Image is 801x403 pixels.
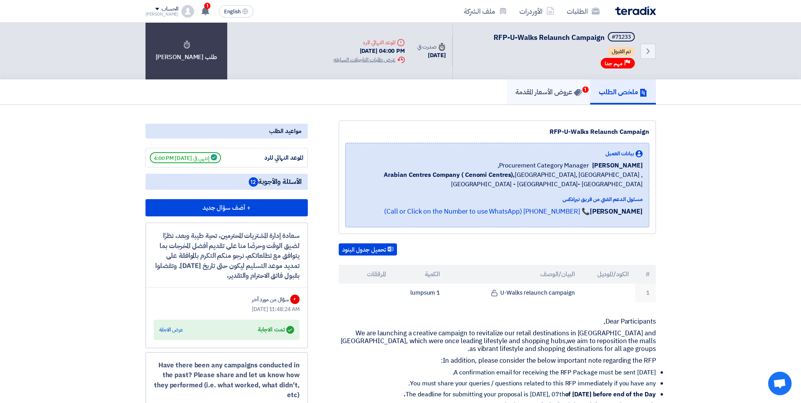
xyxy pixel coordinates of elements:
[458,2,513,20] a: ملف الشركة
[258,324,294,335] div: تمت الاجابة
[249,177,302,187] span: الأسئلة والأجوبة
[608,47,635,56] span: تم القبول
[334,47,405,56] div: [DATE] 04:00 PM
[162,6,178,13] div: الحساب
[615,6,656,15] img: Teradix logo
[446,265,581,284] th: البيان/الوصف
[497,161,589,170] span: Procurement Category Manager,
[352,170,643,189] span: [GEOGRAPHIC_DATA], [GEOGRAPHIC_DATA] ,[GEOGRAPHIC_DATA] - [GEOGRAPHIC_DATA]- [GEOGRAPHIC_DATA]
[352,195,643,203] div: مسئول الدعم الفني من فريق تيرادكس
[384,207,590,216] a: 📞 [PHONE_NUMBER] (Call or Click on the Number to use WhatsApp)
[384,170,515,180] b: Arabian Centres Company ( Cenomi Centres),
[252,295,288,304] div: سؤال من مورد آخر
[446,284,581,302] td: U-Walks relaunch campaign
[245,153,304,162] div: الموعد النهائي للرد
[417,51,445,60] div: [DATE]
[392,265,446,284] th: الكمية
[494,32,636,43] h5: RFP-U-Walks Relaunch Campaign
[145,199,308,216] button: + أضف سؤال جديد
[145,12,179,16] div: [PERSON_NAME]
[599,87,647,96] h5: ملخص الطلب
[154,305,300,313] div: [DATE] 11:48:24 AM
[224,9,241,14] span: English
[345,380,656,387] li: You must share your queries / questions related to this RFP immediately if you have any.
[159,326,183,334] div: عرض الاجابة
[494,32,605,43] span: RFP-U-Walks Relaunch Campaign
[150,152,221,163] span: إنتهي في [DATE] 4:00 PM
[145,23,227,79] div: طلب [PERSON_NAME]
[635,265,656,284] th: #
[290,295,300,304] div: F
[605,149,634,158] span: بيانات العميل
[560,2,606,20] a: الطلبات
[392,284,446,302] td: 1 lumpsum
[339,329,656,353] p: We are launching a creative campaign to revitalize our retail destinations in [GEOGRAPHIC_DATA] a...
[145,124,308,139] div: مواعيد الطلب
[219,5,253,18] button: English
[612,34,631,40] div: #71233
[204,3,210,9] span: 1
[404,390,656,399] strong: of [DATE] before end of the Day.
[635,284,656,302] td: 1
[154,360,300,400] div: Have there been any campaigns conducted in the past? Please share and let us know how they perfor...
[513,2,560,20] a: الأوردرات
[334,38,405,47] div: الموعد النهائي للرد
[339,265,393,284] th: المرفقات
[768,372,792,395] div: Open chat
[181,5,194,18] img: profile_test.png
[507,79,590,104] a: عروض الأسعار المقدمة1
[582,86,589,93] span: 1
[590,207,643,216] strong: [PERSON_NAME]
[339,318,656,326] p: Dear Participants,
[515,87,582,96] h5: عروض الأسعار المقدمة
[345,390,656,398] li: The deadline for submitting your proposal is [DATE], 07th
[154,231,300,281] div: سعادة إدارة المشتريات المحترمين، تحية طيبة وبعد، نظرًا لضيق الوقت وحرصًا منا على تقديم أفضل المخر...
[590,79,656,104] a: ملخص الطلب
[592,161,643,170] span: [PERSON_NAME]
[345,369,656,376] li: A confirmation email for receiving the RFP Package must be sent [DATE].
[334,56,405,64] div: عرض طلبات التاجيلات السابقه
[345,127,649,137] div: RFP-U-Walks Relaunch Campaign
[581,265,635,284] th: الكود/الموديل
[339,357,656,365] p: In addition, please consider the below important note regarding the RFP:
[249,177,258,187] span: 12
[339,243,397,256] button: تحميل جدول البنود
[605,60,623,67] span: مهم جدا
[417,43,445,51] div: صدرت في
